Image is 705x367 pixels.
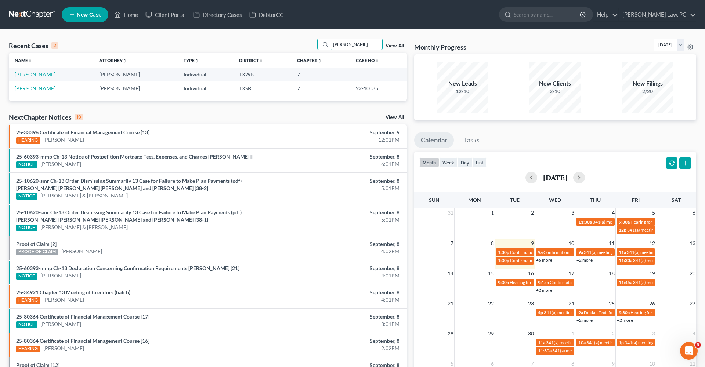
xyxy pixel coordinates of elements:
span: 30 [527,329,535,338]
a: Proof of Claim [2] [16,241,57,247]
td: 7 [291,81,350,95]
a: [PERSON_NAME] [15,85,55,91]
span: 10 [568,239,575,248]
span: 341(a) meeting for [PERSON_NAME] [627,227,698,233]
span: 7 [450,239,454,248]
td: TXSB [233,81,291,95]
span: 11:45a [619,280,632,285]
span: 12p [619,227,626,233]
a: 25-80364 Certificate of Financial Management Course [16] [16,338,149,344]
span: 25 [608,299,615,308]
span: 18 [608,269,615,278]
a: [PERSON_NAME] [40,320,81,328]
span: 9 [530,239,535,248]
i: unfold_more [195,59,199,63]
span: Sat [672,197,681,203]
span: 26 [648,299,656,308]
span: 3 [571,208,575,217]
span: Confirmation Hearing for [PERSON_NAME] [550,280,634,285]
div: September, 8 [276,177,399,185]
div: New Filings [622,79,673,88]
a: 25-34921 Chapter 13 Meeting of Creditors (batch) [16,289,130,295]
span: 4 [692,329,696,338]
a: Case Nounfold_more [356,58,379,63]
span: 23 [527,299,535,308]
div: 2/20 [622,88,673,95]
div: 2 [51,42,58,49]
span: 341(a) meeting for [PERSON_NAME] [552,348,623,353]
div: HEARING [16,297,40,304]
span: 4 [611,208,615,217]
span: 11 [608,239,615,248]
span: Wed [549,197,561,203]
td: 22-10085 [350,81,406,95]
div: September, 8 [276,209,399,216]
a: [PERSON_NAME] [43,345,84,352]
span: Hearing for [PERSON_NAME] [510,280,567,285]
span: 2 [611,329,615,338]
div: HEARING [16,346,40,352]
a: Home [111,8,142,21]
i: unfold_more [123,59,127,63]
span: 341(a) meeting for [PERSON_NAME] [544,310,615,315]
a: +2 more [536,287,552,293]
a: Attorneyunfold_more [99,58,127,63]
a: [PERSON_NAME] & [PERSON_NAME] [40,192,128,199]
div: 6:01PM [276,160,399,168]
span: Hearing for [PERSON_NAME] [630,310,688,315]
span: 341(a) meeting for [PERSON_NAME] [633,258,704,263]
span: 3 [695,342,701,348]
div: 2/10 [529,88,581,95]
a: Help [593,8,618,21]
a: View All [386,43,404,48]
span: 9a [578,250,583,255]
a: DebtorCC [246,8,287,21]
div: 4:01PM [276,296,399,304]
div: 12/10 [437,88,488,95]
span: 341(a) meeting for [PERSON_NAME] [593,219,664,225]
div: 3:01PM [276,320,399,328]
div: New Leads [437,79,488,88]
span: 1:30p [498,258,509,263]
span: 1:30p [498,250,509,255]
span: 11:30a [578,219,592,225]
td: Individual [178,81,233,95]
span: New Case [77,12,101,18]
div: September, 8 [276,337,399,345]
i: unfold_more [375,59,379,63]
a: Nameunfold_more [15,58,32,63]
div: NOTICE [16,225,37,231]
div: NOTICE [16,273,37,280]
span: 28 [447,329,454,338]
span: 9a [538,250,543,255]
a: Client Portal [142,8,189,21]
span: 4p [538,310,543,315]
a: [PERSON_NAME] [61,248,102,255]
span: 11a [619,250,626,255]
button: day [458,157,473,167]
div: 10 [75,114,83,120]
div: 5:01PM [276,216,399,224]
a: Tasks [457,132,486,148]
div: September, 9 [276,129,399,136]
span: 14 [447,269,454,278]
span: 11a [538,340,545,345]
a: 25-60393-mmp Ch-13 Notice of Postpetition Mortgage Fees, Expenses, and Charges [PERSON_NAME] [] [16,153,253,160]
td: TXWB [233,68,291,81]
span: 10a [578,340,586,345]
span: Confirmation Hearing for [PERSON_NAME] [510,250,594,255]
button: month [419,157,439,167]
span: Mon [468,197,481,203]
span: 3 [651,329,656,338]
h2: [DATE] [543,174,567,181]
a: 25-80364 Certificate of Financial Management Course [17] [16,313,149,320]
span: 11:30a [538,348,552,353]
a: [PERSON_NAME] Law, PC [619,8,696,21]
div: NOTICE [16,321,37,328]
span: 6 [692,208,696,217]
span: 13 [689,239,696,248]
div: NOTICE [16,193,37,200]
a: 25-33396 Certificate of Financial Management Course [13] [16,129,149,135]
span: 9a [578,310,583,315]
span: Confirmation Hearing for [PERSON_NAME] [510,258,594,263]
